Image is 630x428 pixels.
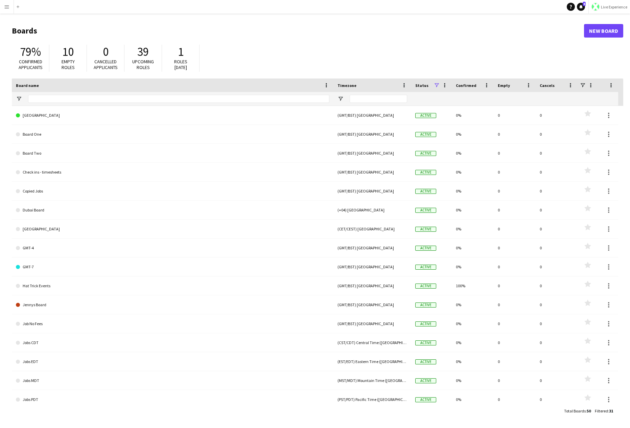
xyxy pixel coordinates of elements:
span: Active [415,397,436,402]
span: Active [415,208,436,213]
div: 0 [494,220,536,238]
a: Jennys Board [16,295,329,314]
div: (GMT/BST) [GEOGRAPHIC_DATA] [333,144,411,162]
div: (GMT/BST) [GEOGRAPHIC_DATA] [333,276,411,295]
div: 0 [494,239,536,257]
div: 0% [452,333,494,352]
div: 0% [452,314,494,333]
span: Active [415,359,436,364]
div: 0 [536,371,578,390]
span: 4 [583,2,586,6]
div: 0% [452,144,494,162]
div: 0 [494,276,536,295]
button: Open Filter Menu [337,96,344,102]
span: Active [415,340,436,345]
div: 0% [452,352,494,371]
span: Roles [DATE] [174,59,187,70]
div: 0 [494,333,536,352]
div: 0% [452,106,494,125]
div: 0 [536,106,578,125]
span: Active [415,113,436,118]
div: 0 [494,201,536,219]
div: 0 [536,182,578,200]
div: 0 [536,390,578,409]
span: Confirmed applicants [19,59,43,70]
div: : [564,404,591,418]
div: 0 [536,239,578,257]
span: Active [415,132,436,137]
div: 0 [536,333,578,352]
div: 0 [494,125,536,143]
span: Total Boards [564,408,586,413]
a: GMT-7 [16,257,329,276]
a: Jobs PDT [16,390,329,409]
div: 0 [536,163,578,181]
span: Active [415,265,436,270]
span: 1 [178,44,184,59]
span: Active [415,227,436,232]
div: (CST/CDT) Central Time ([GEOGRAPHIC_DATA] & [GEOGRAPHIC_DATA]) [333,333,411,352]
div: 0 [536,276,578,295]
span: Confirmed [456,83,476,88]
span: Filtered [595,408,608,413]
a: New Board [584,24,623,38]
div: 0 [494,352,536,371]
span: Active [415,189,436,194]
span: Active [415,284,436,289]
div: 0% [452,390,494,409]
div: (GMT/BST) [GEOGRAPHIC_DATA] [333,257,411,276]
span: Board name [16,83,39,88]
a: Check ins - timesheets [16,163,329,182]
div: 0 [494,257,536,276]
a: Jobs CDT [16,333,329,352]
span: 79% [20,44,41,59]
div: 0 [494,390,536,409]
button: Open Filter Menu [16,96,22,102]
span: 10 [62,44,74,59]
a: Jobs MDT [16,371,329,390]
div: 0% [452,163,494,181]
a: Board One [16,125,329,144]
span: Active [415,170,436,175]
div: 0 [494,163,536,181]
div: (+04) [GEOGRAPHIC_DATA] [333,201,411,219]
span: Active [415,151,436,156]
div: 0% [452,201,494,219]
div: 0 [536,144,578,162]
span: 39 [137,44,149,59]
div: 0 [494,106,536,125]
div: (GMT/BST) [GEOGRAPHIC_DATA] [333,314,411,333]
div: 100% [452,276,494,295]
span: Active [415,378,436,383]
div: (GMT/BST) [GEOGRAPHIC_DATA] [333,163,411,181]
a: Board Two [16,144,329,163]
span: Active [415,321,436,326]
span: Empty [498,83,510,88]
div: 0 [494,144,536,162]
div: 0% [452,182,494,200]
span: Empty roles [62,59,75,70]
a: 4 [577,3,585,11]
div: 0% [452,125,494,143]
span: Live Experience [601,4,627,9]
div: 0 [536,201,578,219]
a: GMT-4 [16,239,329,257]
span: Cancels [540,83,555,88]
a: Job No Fees [16,314,329,333]
span: Active [415,246,436,251]
span: 31 [609,408,613,413]
h1: Boards [12,26,584,36]
div: 0% [452,239,494,257]
div: 0 [494,182,536,200]
div: (GMT/BST) [GEOGRAPHIC_DATA] [333,125,411,143]
div: (MST/MDT) Mountain Time ([GEOGRAPHIC_DATA] & [GEOGRAPHIC_DATA]) [333,371,411,390]
span: Cancelled applicants [94,59,118,70]
div: (GMT/BST) [GEOGRAPHIC_DATA] [333,106,411,125]
div: 0 [494,371,536,390]
div: 0% [452,295,494,314]
span: 50 [587,408,591,413]
div: (GMT/BST) [GEOGRAPHIC_DATA] [333,182,411,200]
div: 0% [452,257,494,276]
div: (EST/EDT) Eastern Time ([GEOGRAPHIC_DATA] & [GEOGRAPHIC_DATA]) [333,352,411,371]
div: 0% [452,371,494,390]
